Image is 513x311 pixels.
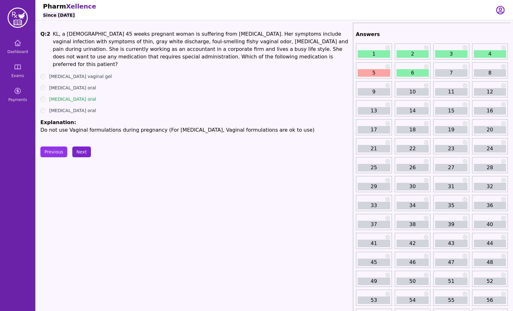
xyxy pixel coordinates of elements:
[397,107,429,115] a: 14
[397,240,429,247] a: 42
[49,73,112,80] label: [MEDICAL_DATA] vaginal gel
[474,69,506,77] a: 8
[397,164,429,171] a: 26
[435,202,468,209] a: 35
[358,164,390,171] a: 25
[474,221,506,228] a: 40
[435,107,468,115] a: 15
[40,147,67,157] button: Previous
[358,240,390,247] a: 41
[358,183,390,190] a: 29
[397,69,429,77] a: 6
[435,88,468,96] a: 11
[397,126,429,134] a: 18
[358,259,390,266] a: 45
[474,296,506,304] a: 56
[356,31,508,38] h2: Answers
[474,202,506,209] a: 36
[397,145,429,153] a: 22
[435,164,468,171] a: 27
[358,88,390,96] a: 9
[474,88,506,96] a: 12
[358,296,390,304] a: 53
[358,50,390,58] a: 1
[435,69,468,77] a: 7
[66,3,96,10] span: Xellence
[397,296,429,304] a: 54
[3,35,33,58] a: Dashboard
[397,278,429,285] a: 50
[474,259,506,266] a: 48
[49,96,96,102] label: [MEDICAL_DATA] oral
[358,107,390,115] a: 13
[435,278,468,285] a: 51
[11,73,24,78] span: Exams
[3,59,33,82] a: Exams
[435,296,468,304] a: 55
[397,50,429,58] a: 2
[435,240,468,247] a: 43
[435,221,468,228] a: 39
[40,30,50,68] h1: Q: 2
[435,50,468,58] a: 3
[474,50,506,58] a: 4
[49,85,96,91] label: [MEDICAL_DATA] oral
[40,119,76,125] span: Explanation:
[358,145,390,153] a: 21
[474,183,506,190] a: 32
[397,259,429,266] a: 46
[358,126,390,134] a: 17
[397,202,429,209] a: 34
[49,107,96,114] label: [MEDICAL_DATA] oral
[8,8,28,28] img: PharmXellence Logo
[43,3,66,10] span: Pharm
[474,145,506,153] a: 24
[397,183,429,190] a: 30
[474,164,506,171] a: 28
[358,278,390,285] a: 49
[43,12,75,18] h6: Since [DATE]
[435,126,468,134] a: 19
[9,97,27,102] span: Payments
[397,88,429,96] a: 10
[474,126,506,134] a: 20
[358,69,390,77] a: 5
[474,107,506,115] a: 16
[72,147,91,157] button: Next
[435,145,468,153] a: 23
[397,221,429,228] a: 38
[435,183,468,190] a: 31
[358,221,390,228] a: 37
[474,278,506,285] a: 52
[3,83,33,106] a: Payments
[7,49,28,54] span: Dashboard
[474,240,506,247] a: 44
[40,126,350,134] p: Do not use Vaginal formulations during pregnancy (For [MEDICAL_DATA], Vaginal formulations are ok...
[435,259,468,266] a: 47
[358,202,390,209] a: 33
[53,30,350,68] p: KL, a [DEMOGRAPHIC_DATA] 45 weeks pregnant woman is suffering from [MEDICAL_DATA]. Her symptoms i...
